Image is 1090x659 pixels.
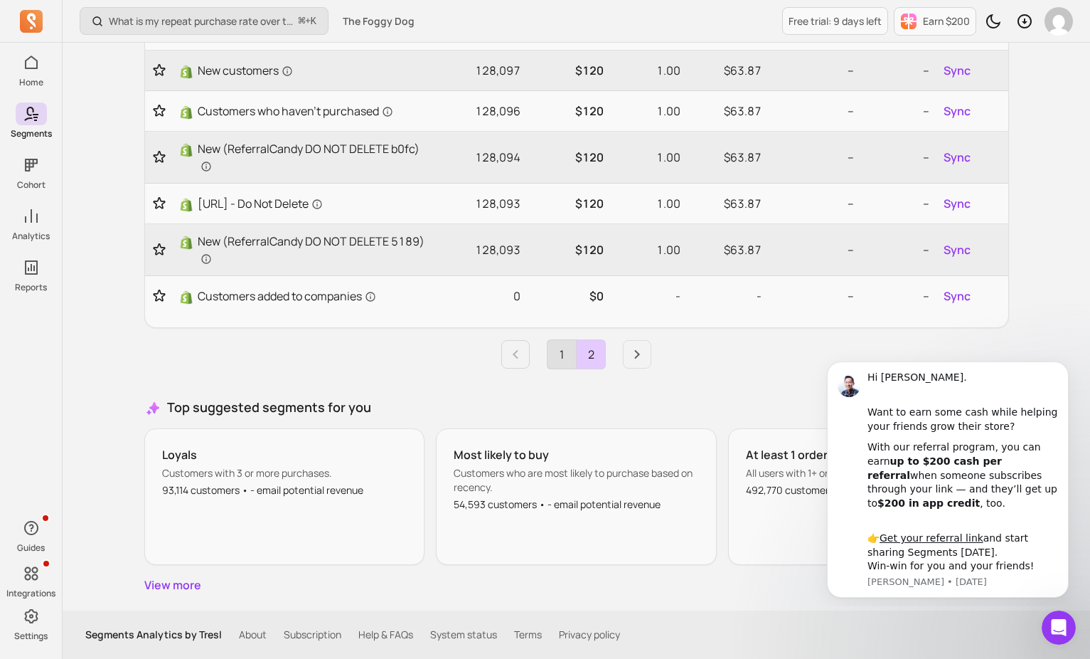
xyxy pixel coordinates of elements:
h3: Top suggested segments for you [144,398,1009,417]
button: Toggle favorite [151,289,168,303]
p: -- [865,195,930,212]
a: Previous page [501,340,530,369]
p: - [615,288,680,305]
p: -- [865,241,930,258]
span: [URL] - Do Not Delete [198,195,323,212]
a: Subscription [284,628,341,642]
p: 492,770 customers • - email potential revenue [746,483,991,497]
a: Next page [623,340,651,369]
a: System status [430,628,497,642]
span: New customers [198,62,293,79]
p: -- [865,149,930,166]
p: Customers with 3 or more purchases. [162,466,407,480]
p: $120 [532,102,604,120]
img: Shopify [179,65,193,79]
a: ShopifyNew (ReferralCandy DO NOT DELETE b0fc) [179,140,427,174]
p: 54,593 customers • - email potential revenue [454,497,699,512]
a: ShopifyNew (ReferralCandy DO NOT DELETE 5189) [179,233,427,267]
a: ShopifyCustomers added to companies [179,288,427,305]
span: Customers who haven't purchased [198,102,393,120]
p: All users with 1+ orders [746,466,991,480]
a: ShopifyCustomers who haven't purchased [179,102,427,120]
img: Shopify [179,290,193,305]
img: Shopify [179,198,193,212]
button: Sync [941,285,973,307]
a: Shopify[URL] - Do Not Delete [179,195,427,212]
button: Toggle favorite [151,104,168,118]
p: 128,097 [438,62,520,79]
p: -- [865,102,930,120]
p: 1.00 [615,241,680,258]
button: Sync [941,192,973,215]
p: Segments [11,128,52,139]
a: View more [144,576,1009,594]
p: -- [773,102,854,120]
p: Most likely to buy [454,446,699,463]
p: 1.00 [615,102,680,120]
p: Free trial: 9 days left [789,14,882,28]
img: avatar [1044,7,1073,36]
p: -- [865,288,930,305]
img: Shopify [179,143,193,157]
p: $120 [532,195,604,212]
p: What is my repeat purchase rate over time? [109,14,293,28]
span: Sync [944,62,971,79]
p: $63.87 [692,241,762,258]
button: Toggle favorite [151,63,168,78]
p: -- [773,288,854,305]
p: 128,094 [438,149,520,166]
button: Toggle favorite [151,196,168,211]
span: Sync [944,149,971,166]
p: 1.00 [615,62,680,79]
button: Sync [941,238,973,261]
span: + [299,14,316,28]
p: 128,093 [438,241,520,258]
kbd: ⌘ [298,13,306,31]
span: Customers added to companies [198,288,376,305]
p: 93,114 customers • - email potential revenue [162,483,407,497]
ul: Pagination [144,339,1009,369]
p: Integrations [6,588,55,599]
p: Loyals [162,446,407,463]
a: Help & FAQs [358,628,413,642]
a: Page 2 is your current page [577,340,605,369]
p: -- [773,195,854,212]
p: $63.87 [692,102,762,120]
p: $120 [532,62,604,79]
p: $63.87 [692,195,762,212]
p: Segments Analytics by Tresl [85,628,222,642]
img: Shopify [179,105,193,120]
a: Free trial: 9 days left [782,7,888,35]
p: -- [773,149,854,166]
span: Sync [944,241,971,258]
iframe: Intercom live chat [1042,611,1076,645]
span: New (ReferralCandy DO NOT DELETE 5189) [198,233,427,267]
p: Earn $200 [923,14,970,28]
p: At least 1 order [746,446,991,463]
span: New (ReferralCandy DO NOT DELETE b0fc) [198,140,427,174]
a: Page 1 [547,340,576,369]
img: Shopify [179,236,193,250]
p: 128,096 [438,102,520,120]
span: The Foggy Dog [343,14,415,28]
button: Sync [941,100,973,122]
p: -- [773,62,854,79]
button: Sync [941,146,973,169]
p: Home [19,77,43,88]
p: Customers who are most likely to purchase based on recency. [454,466,699,495]
button: Toggle dark mode [979,7,1008,36]
button: Sync [941,59,973,82]
p: 1.00 [615,195,680,212]
button: Guides [16,514,47,557]
span: Sync [944,288,971,305]
button: Toggle favorite [151,150,168,164]
p: - [692,288,762,305]
p: Cohort [17,179,46,191]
